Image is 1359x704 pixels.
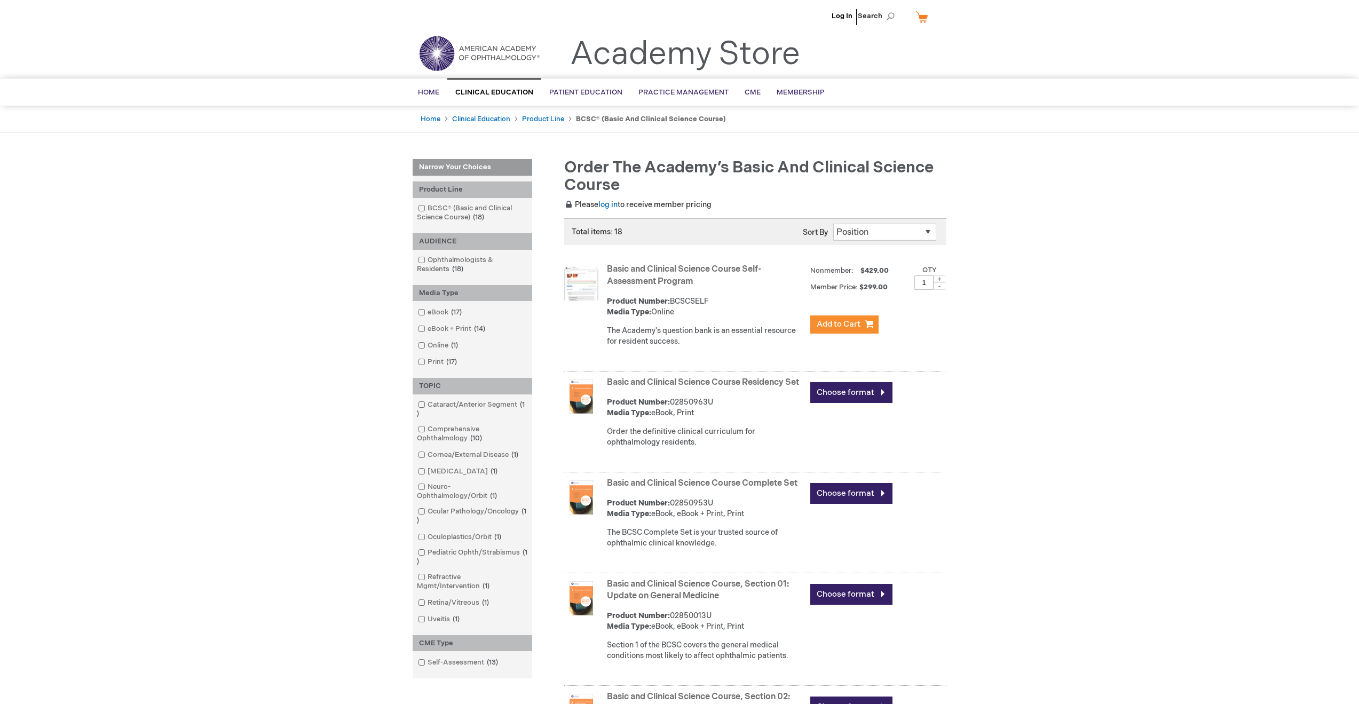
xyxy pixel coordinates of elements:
[479,598,492,607] span: 1
[570,35,800,74] a: Academy Store
[564,266,598,300] img: Basic and Clinical Science Course Self-Assessment Program
[487,492,500,500] span: 1
[607,307,651,317] strong: Media Type:
[607,426,805,448] div: Order the definitive clinical curriculum for ophthalmology residents.
[607,397,805,418] div: 02850963U eBook, Print
[607,499,670,508] strong: Product Number:
[522,115,564,123] a: Product Line
[810,283,858,291] strong: Member Price:
[471,325,488,333] span: 14
[607,611,670,620] strong: Product Number:
[572,227,622,236] span: Total items: 18
[576,115,726,123] strong: BCSC® (Basic and Clinical Science Course)
[455,88,533,97] span: Clinical Education
[492,533,504,541] span: 1
[607,509,651,518] strong: Media Type:
[745,88,761,97] span: CME
[564,379,598,414] img: Basic and Clinical Science Course Residency Set
[415,341,462,351] a: Online1
[638,88,729,97] span: Practice Management
[607,408,651,417] strong: Media Type:
[607,611,805,632] div: 02850013U eBook, eBook + Print, Print
[777,88,825,97] span: Membership
[810,382,892,403] a: Choose format
[810,264,854,278] strong: Nonmember:
[452,115,510,123] a: Clinical Education
[549,88,622,97] span: Patient Education
[858,5,898,27] span: Search
[413,378,532,394] div: TOPIC
[607,622,651,631] strong: Media Type:
[817,319,860,329] span: Add to Cart
[418,88,439,97] span: Home
[415,450,523,460] a: Cornea/External Disease1
[564,480,598,515] img: Basic and Clinical Science Course Complete Set
[415,255,530,274] a: Ophthalmologists & Residents18
[448,341,461,350] span: 1
[413,233,532,250] div: AUDIENCE
[484,658,501,667] span: 13
[415,466,502,477] a: [MEDICAL_DATA]1
[413,159,532,176] strong: Narrow Your Choices
[448,308,464,317] span: 17
[413,181,532,198] div: Product Line
[607,398,670,407] strong: Product Number:
[607,296,805,318] div: BCSCSELF Online
[450,615,462,623] span: 1
[488,467,500,476] span: 1
[803,228,828,237] label: Sort By
[480,582,492,590] span: 1
[415,532,505,542] a: Oculoplastics/Orbit1
[607,297,670,306] strong: Product Number:
[859,283,889,291] span: $299.00
[413,635,532,652] div: CME Type
[914,275,934,290] input: Qty
[417,507,526,525] span: 1
[607,377,799,387] a: Basic and Clinical Science Course Residency Set
[417,400,525,418] span: 1
[413,285,532,302] div: Media Type
[415,572,530,591] a: Refractive Mgmt/Intervention1
[607,498,805,519] div: 02850953U eBook, eBook + Print, Print
[415,400,530,419] a: Cataract/Anterior Segment1
[415,658,502,668] a: Self-Assessment13
[509,450,521,459] span: 1
[564,200,712,209] span: Please to receive member pricing
[415,203,530,223] a: BCSC® (Basic and Clinical Science Course)18
[607,527,805,549] div: The BCSC Complete Set is your trusted source of ophthalmic clinical knowledge.
[415,548,530,567] a: Pediatric Ophth/Strabismus1
[415,307,466,318] a: eBook17
[607,478,797,488] a: Basic and Clinical Science Course Complete Set
[415,324,489,334] a: eBook + Print14
[444,358,460,366] span: 17
[415,598,493,608] a: Retina/Vitreous1
[470,213,487,222] span: 18
[859,266,890,275] span: $429.00
[832,12,852,20] a: Log In
[564,158,934,195] span: Order the Academy’s Basic and Clinical Science Course
[415,614,464,624] a: Uveitis1
[415,357,461,367] a: Print17
[607,640,805,661] div: Section 1 of the BCSC covers the general medical conditions most likely to affect ophthalmic pati...
[598,200,618,209] a: log in
[417,548,527,566] span: 1
[922,266,937,274] label: Qty
[810,315,879,334] button: Add to Cart
[810,483,892,504] a: Choose format
[415,424,530,444] a: Comprehensive Ophthalmology10
[415,482,530,501] a: Neuro-Ophthalmology/Orbit1
[607,579,789,602] a: Basic and Clinical Science Course, Section 01: Update on General Medicine
[421,115,440,123] a: Home
[810,584,892,605] a: Choose format
[607,326,805,347] div: The Academy's question bank is an essential resource for resident success.
[415,507,530,526] a: Ocular Pathology/Oncology1
[564,581,598,615] img: Basic and Clinical Science Course, Section 01: Update on General Medicine
[468,434,485,442] span: 10
[449,265,466,273] span: 18
[607,264,761,287] a: Basic and Clinical Science Course Self-Assessment Program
